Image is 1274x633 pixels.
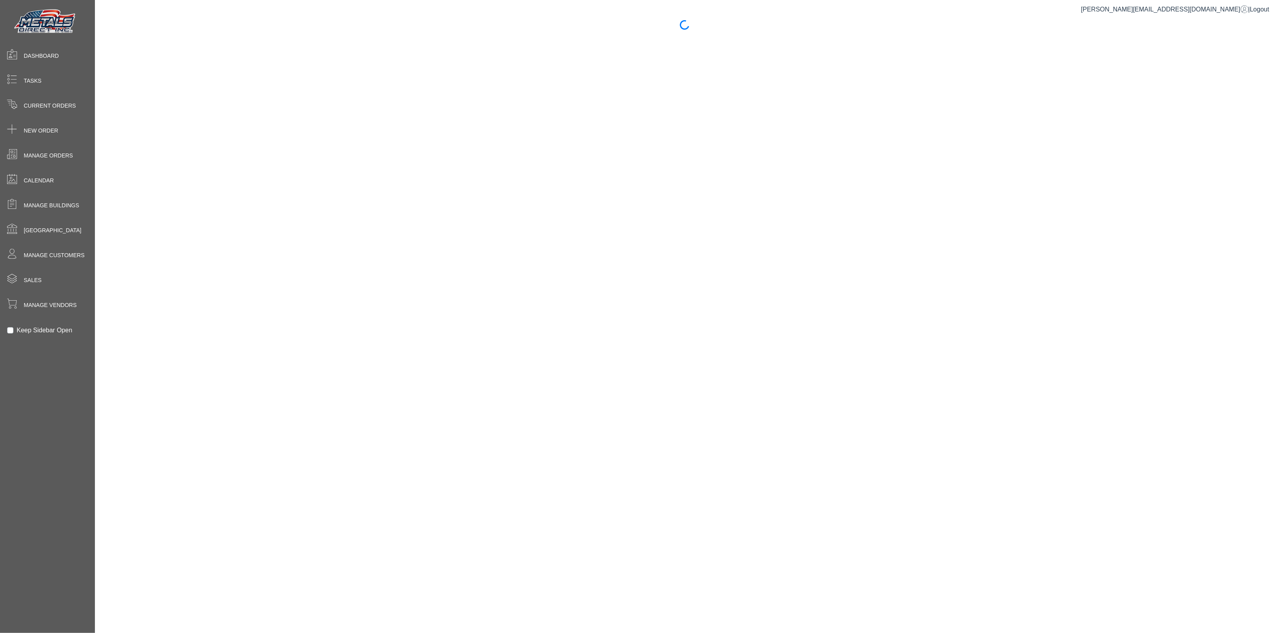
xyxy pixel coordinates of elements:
[17,326,72,335] label: Keep Sidebar Open
[24,276,42,284] span: Sales
[1081,6,1248,13] a: [PERSON_NAME][EMAIL_ADDRESS][DOMAIN_NAME]
[24,102,76,110] span: Current Orders
[24,226,81,235] span: [GEOGRAPHIC_DATA]
[24,251,85,260] span: Manage Customers
[24,176,54,185] span: Calendar
[24,201,79,210] span: Manage Buildings
[24,77,42,85] span: Tasks
[24,127,58,135] span: New Order
[1081,5,1269,14] div: |
[24,152,73,160] span: Manage Orders
[24,301,77,309] span: Manage Vendors
[1250,6,1269,13] span: Logout
[12,7,79,36] img: Metals Direct Inc Logo
[24,52,59,60] span: Dashboard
